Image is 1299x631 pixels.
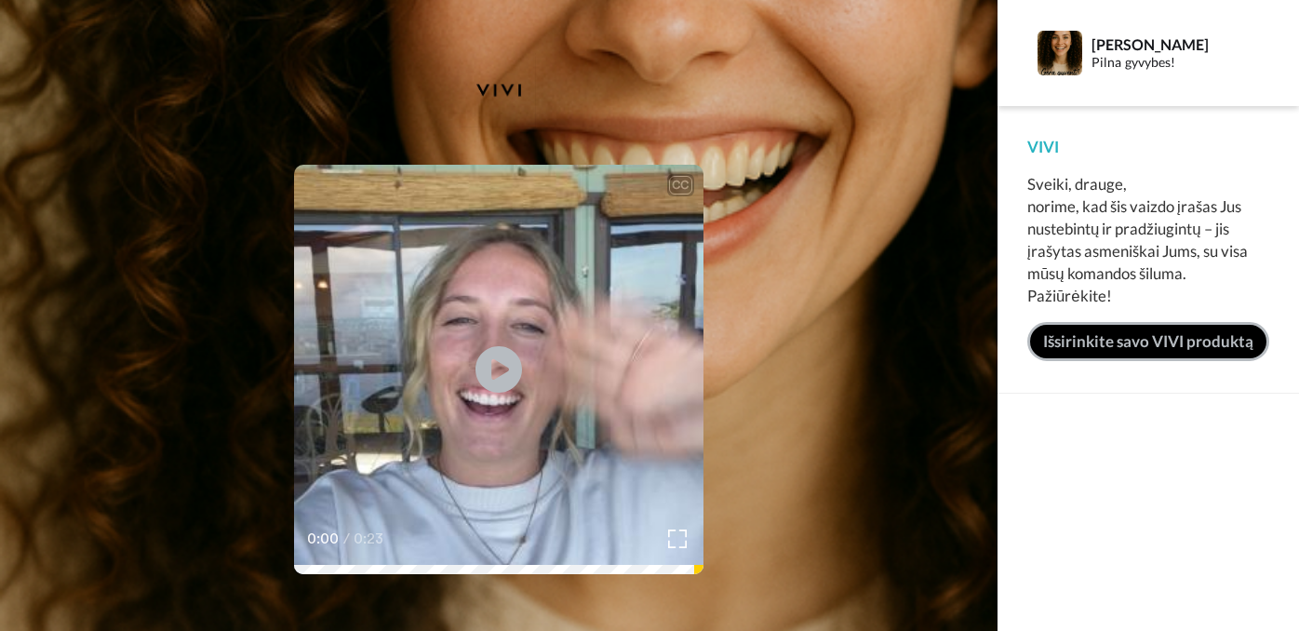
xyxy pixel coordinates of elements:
a: Išsirinkite savo VIVI produktą [1027,322,1269,361]
div: VIVI [1027,136,1269,158]
img: Full screen [668,530,687,548]
img: Profile Image [1038,31,1082,75]
span: 0:00 [307,528,340,550]
img: 82ca03c0-ae48-4968-b5c3-f088d9de5c8a [462,53,536,128]
div: Pilna gyvybes! [1091,55,1268,71]
span: 0:23 [354,528,386,550]
div: CC [669,176,692,195]
span: / [343,528,350,550]
div: [PERSON_NAME] [1091,35,1268,53]
div: Sveiki, drauge, norime, kad šis vaizdo įrašas Jus nustebintų ir pradžiugintų – jis įrašytas asmen... [1027,173,1269,307]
